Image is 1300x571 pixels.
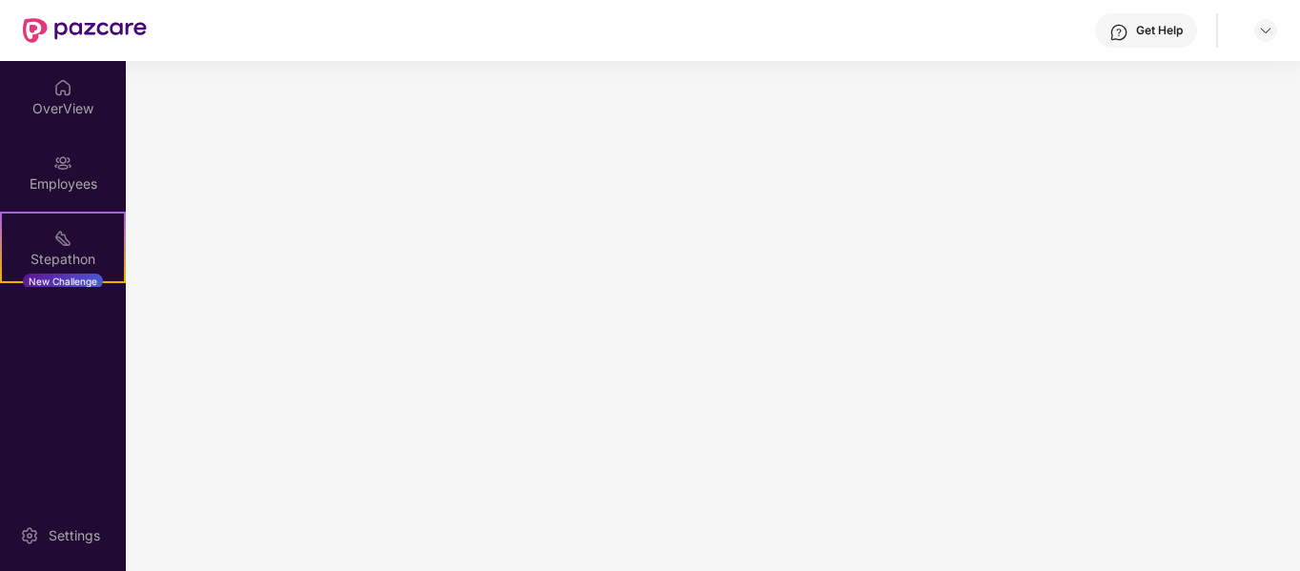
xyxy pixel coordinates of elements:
[20,526,39,545] img: svg+xml;base64,PHN2ZyBpZD0iU2V0dGluZy0yMHgyMCIgeG1sbnM9Imh0dHA6Ly93d3cudzMub3JnLzIwMDAvc3ZnIiB3aW...
[1109,23,1128,42] img: svg+xml;base64,PHN2ZyBpZD0iSGVscC0zMngzMiIgeG1sbnM9Imh0dHA6Ly93d3cudzMub3JnLzIwMDAvc3ZnIiB3aWR0aD...
[53,153,72,173] img: svg+xml;base64,PHN2ZyBpZD0iRW1wbG95ZWVzIiB4bWxucz0iaHR0cDovL3d3dy53My5vcmcvMjAwMC9zdmciIHdpZHRoPS...
[53,78,72,97] img: svg+xml;base64,PHN2ZyBpZD0iSG9tZSIgeG1sbnM9Imh0dHA6Ly93d3cudzMub3JnLzIwMDAvc3ZnIiB3aWR0aD0iMjAiIG...
[1136,23,1183,38] div: Get Help
[2,250,124,269] div: Stepathon
[1258,23,1273,38] img: svg+xml;base64,PHN2ZyBpZD0iRHJvcGRvd24tMzJ4MzIiIHhtbG5zPSJodHRwOi8vd3d3LnczLm9yZy8yMDAwL3N2ZyIgd2...
[53,229,72,248] img: svg+xml;base64,PHN2ZyB4bWxucz0iaHR0cDovL3d3dy53My5vcmcvMjAwMC9zdmciIHdpZHRoPSIyMSIgaGVpZ2h0PSIyMC...
[43,526,106,545] div: Settings
[23,18,147,43] img: New Pazcare Logo
[23,274,103,289] div: New Challenge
